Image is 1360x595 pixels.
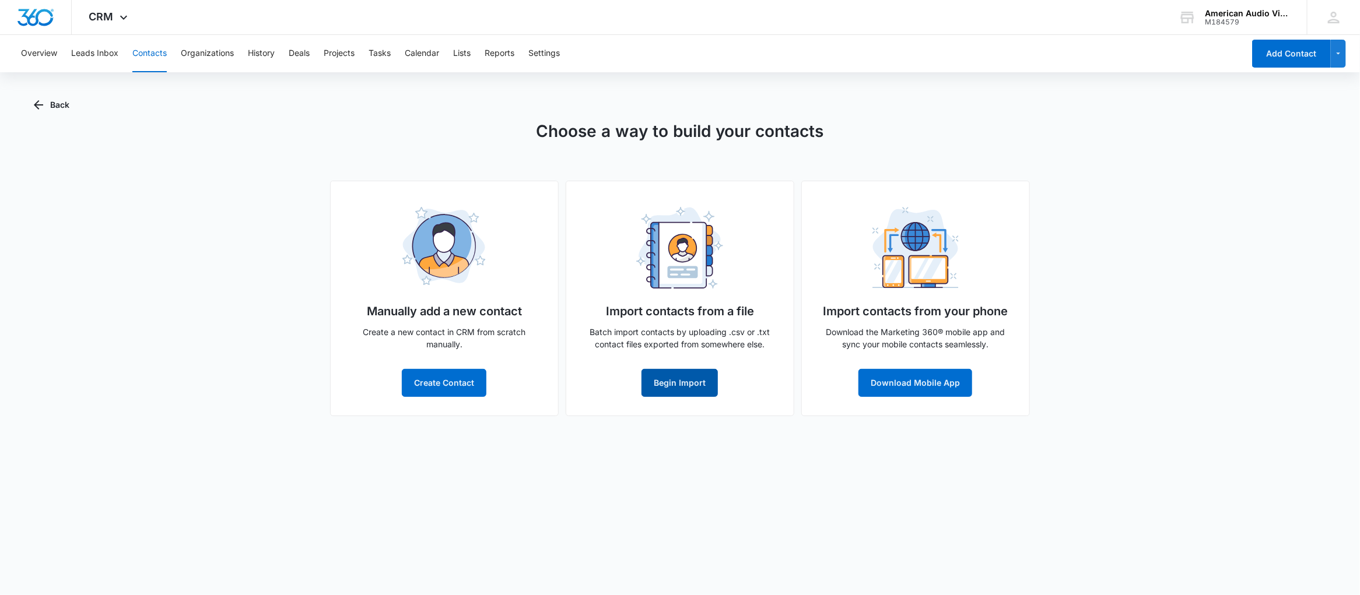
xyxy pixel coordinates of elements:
[821,326,1011,350] p: Download the Marketing 360® mobile app and sync your mobile contacts seamlessly.
[71,35,118,72] button: Leads Inbox
[132,35,167,72] button: Contacts
[823,302,1008,320] h5: Import contacts from your phone
[367,302,522,320] h5: Manually add a new contact
[536,119,823,143] h1: Choose a way to build your contacts
[528,35,560,72] button: Settings
[606,302,754,320] h5: Import contacts from a file
[485,35,514,72] button: Reports
[642,369,718,397] button: Begin Import
[324,35,355,72] button: Projects
[34,91,69,119] button: Back
[405,35,439,72] button: Calendar
[349,326,539,350] p: Create a new contact in CRM from scratch manually.
[248,35,275,72] button: History
[21,35,57,72] button: Overview
[1252,40,1331,68] button: Add Contact
[89,10,114,23] span: CRM
[1205,18,1290,26] div: account id
[181,35,234,72] button: Organizations
[453,35,471,72] button: Lists
[369,35,391,72] button: Tasks
[289,35,310,72] button: Deals
[858,369,972,397] button: Download Mobile App
[1205,9,1290,18] div: account name
[402,369,486,397] button: Create Contact
[585,326,775,350] p: Batch import contacts by uploading .csv or .txt contact files exported from somewhere else.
